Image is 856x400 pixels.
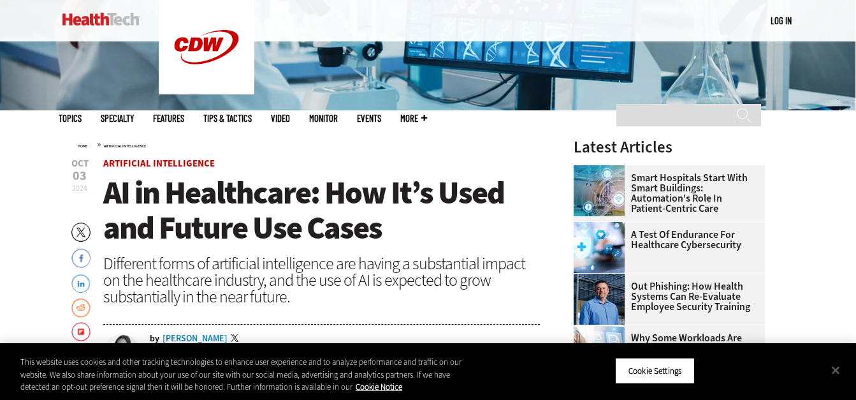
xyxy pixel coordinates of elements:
[574,230,757,250] a: A Test of Endurance for Healthcare Cybersecurity
[271,114,290,123] a: Video
[357,114,381,123] a: Events
[62,13,140,26] img: Home
[20,356,471,394] div: This website uses cookies and other tracking technologies to enhance user experience and to analy...
[574,222,625,273] img: Healthcare cybersecurity
[574,325,625,376] img: Electronic health records
[574,333,757,374] a: Why Some Workloads Are Coming Home: The Case for Cloud Repatriation in Healthcare
[203,114,252,123] a: Tips & Tactics
[574,173,757,214] a: Smart Hospitals Start With Smart Buildings: Automation's Role in Patient-Centric Care
[59,114,82,123] span: Topics
[159,84,254,98] a: CDW
[78,144,87,149] a: Home
[71,159,89,168] span: Oct
[103,255,540,305] div: Different forms of artificial intelligence are having a substantial impact on the healthcare indu...
[356,381,402,392] a: More information about your privacy
[574,274,631,284] a: Scott Currie
[309,114,338,123] a: MonITor
[104,144,146,149] a: Artificial Intelligence
[574,281,757,312] a: Out Phishing: How Health Systems Can Re-Evaluate Employee Security Training
[615,357,695,384] button: Cookie Settings
[78,139,540,149] div: »
[153,114,184,123] a: Features
[231,334,242,344] a: Twitter
[103,157,215,170] a: Artificial Intelligence
[771,15,792,26] a: Log in
[574,139,765,155] h3: Latest Articles
[574,165,625,216] img: Smart hospital
[71,170,89,182] span: 03
[163,334,228,343] a: [PERSON_NAME]
[574,165,631,175] a: Smart hospital
[574,325,631,336] a: Electronic health records
[574,222,631,232] a: Healthcare cybersecurity
[103,172,504,249] span: AI in Healthcare: How It’s Used and Future Use Cases
[72,183,87,193] span: 2024
[150,334,159,343] span: by
[771,14,792,27] div: User menu
[103,334,140,371] img: Erin Laviola
[574,274,625,325] img: Scott Currie
[822,356,850,384] button: Close
[101,114,134,123] span: Specialty
[400,114,427,123] span: More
